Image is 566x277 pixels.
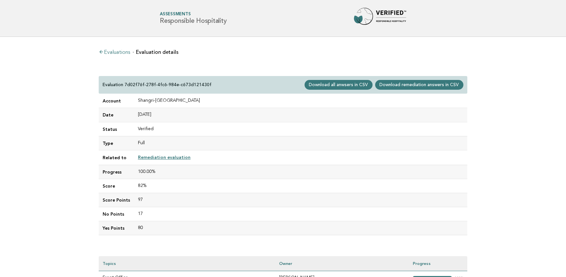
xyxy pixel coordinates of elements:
[134,165,467,179] td: 100.00%
[409,256,467,271] th: Progress
[354,8,406,29] img: Forbes Travel Guide
[99,94,134,108] td: Account
[134,207,467,221] td: 17
[134,179,467,193] td: 82%
[275,256,409,271] th: Owner
[99,150,134,165] td: Related to
[99,207,134,221] td: No Points
[99,50,130,55] a: Evaluations
[99,179,134,193] td: Score
[134,108,467,122] td: [DATE]
[375,80,463,90] a: Download remediation answers in CSV
[134,94,467,108] td: Shangri-[GEOGRAPHIC_DATA]
[99,122,134,136] td: Status
[160,12,226,17] span: Assessments
[305,80,373,90] a: Download all anwsers in CSV
[134,221,467,235] td: 80
[134,193,467,207] td: 97
[99,193,134,207] td: Score Points
[134,136,467,150] td: Full
[103,82,211,88] p: Evaluation 7d02f76f-278f-4fc6-984e-c673d121430f
[99,136,134,150] td: Type
[99,108,134,122] td: Date
[99,256,275,271] th: Topics
[138,155,191,160] a: Remediation evaluation
[133,50,178,55] li: Evaluation details
[134,122,467,136] td: Verified
[99,165,134,179] td: Progress
[160,12,226,24] h1: Responsible Hospitality
[99,221,134,235] td: Yes Points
